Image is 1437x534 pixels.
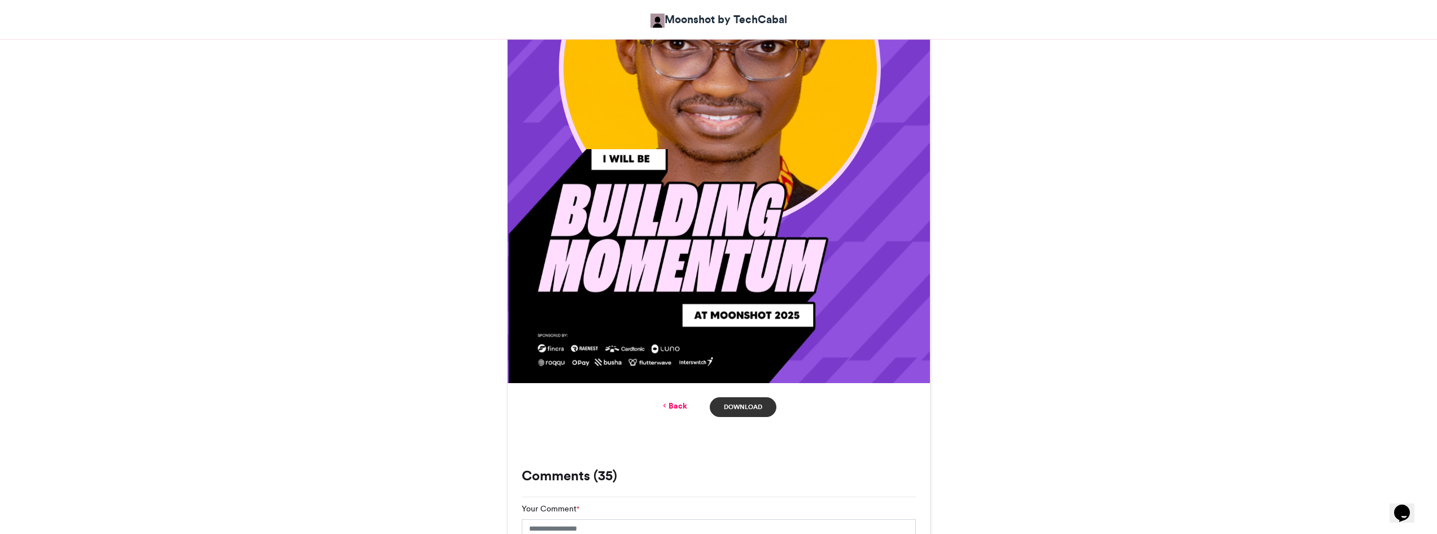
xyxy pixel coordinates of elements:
[661,400,687,412] a: Back
[1390,489,1426,523] iframe: chat widget
[710,397,776,417] a: Download
[650,11,787,28] a: Moonshot by TechCabal
[650,14,665,28] img: Moonshot by TechCabal
[522,503,579,515] label: Your Comment
[522,469,916,483] h3: Comments (35)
